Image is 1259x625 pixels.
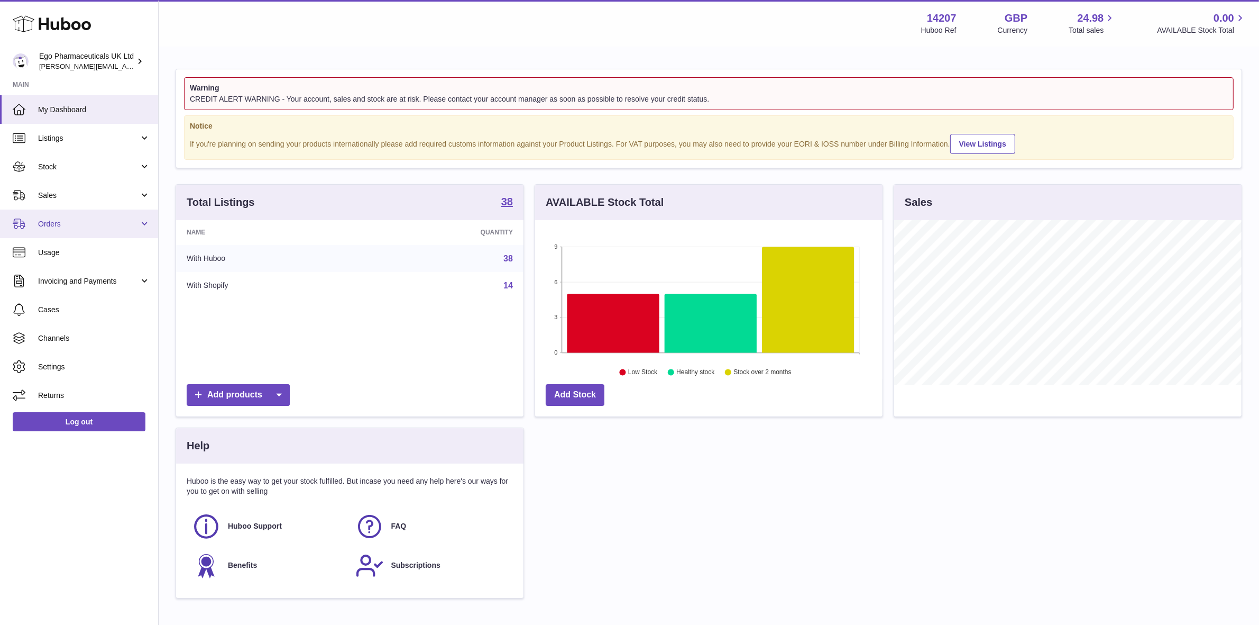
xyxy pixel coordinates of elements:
[927,11,957,25] strong: 14207
[676,369,715,376] text: Healthy stock
[192,512,345,541] a: Huboo Support
[38,191,139,201] span: Sales
[187,439,209,453] h3: Help
[187,195,255,210] h3: Total Listings
[546,384,604,406] a: Add Stock
[501,196,513,209] a: 38
[1069,25,1116,35] span: Total sales
[39,62,269,70] span: [PERSON_NAME][EMAIL_ADDRESS][PERSON_NAME][DOMAIN_NAME]
[501,196,513,207] strong: 38
[38,162,139,172] span: Stock
[546,195,664,210] h3: AVAILABLE Stock Total
[38,362,150,372] span: Settings
[998,25,1028,35] div: Currency
[628,369,658,376] text: Low Stock
[363,220,523,244] th: Quantity
[1005,11,1027,25] strong: GBP
[733,369,791,376] text: Stock over 2 months
[190,83,1228,93] strong: Warning
[187,384,290,406] a: Add products
[190,133,1228,155] div: If you're planning on sending your products internationally please add required customs informati...
[13,412,145,431] a: Log out
[554,244,557,250] text: 9
[554,350,557,356] text: 0
[38,248,150,258] span: Usage
[355,551,508,580] a: Subscriptions
[391,521,407,531] span: FAQ
[38,133,139,143] span: Listings
[1077,11,1104,25] span: 24.98
[38,333,150,343] span: Channels
[950,134,1015,154] a: View Listings
[38,391,150,401] span: Returns
[921,25,957,35] div: Huboo Ref
[228,560,257,570] span: Benefits
[1157,25,1246,35] span: AVAILABLE Stock Total
[39,51,134,71] div: Ego Pharmaceuticals UK Ltd
[228,521,282,531] span: Huboo Support
[503,254,513,263] a: 38
[554,279,557,285] text: 6
[503,281,513,290] a: 14
[38,105,150,115] span: My Dashboard
[192,551,345,580] a: Benefits
[176,272,363,300] td: With Shopify
[1157,11,1246,35] a: 0.00 AVAILABLE Stock Total
[190,121,1228,131] strong: Notice
[190,94,1228,104] div: CREDIT ALERT WARNING - Your account, sales and stock are at risk. Please contact your account man...
[1069,11,1116,35] a: 24.98 Total sales
[391,560,440,570] span: Subscriptions
[176,220,363,244] th: Name
[905,195,932,210] h3: Sales
[38,305,150,315] span: Cases
[13,53,29,69] img: jane.bates@egopharm.com
[187,476,513,496] p: Huboo is the easy way to get your stock fulfilled. But incase you need any help here's our ways f...
[176,245,363,273] td: With Huboo
[1214,11,1234,25] span: 0.00
[355,512,508,541] a: FAQ
[38,219,139,229] span: Orders
[38,276,139,286] span: Invoicing and Payments
[554,314,557,321] text: 3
